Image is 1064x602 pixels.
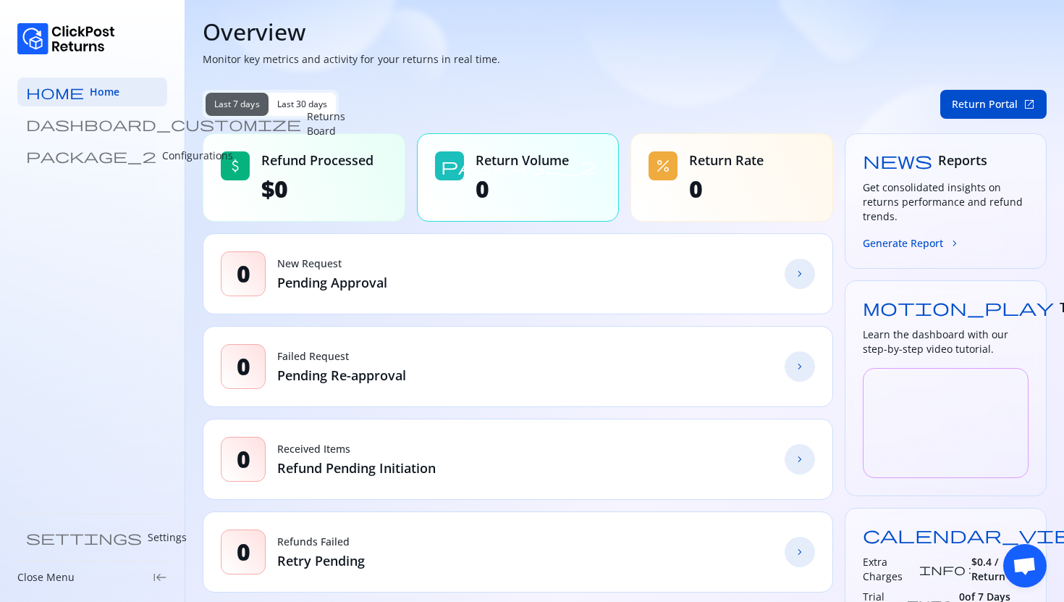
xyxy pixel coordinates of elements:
[785,259,815,289] a: chevron_forward
[785,444,815,475] a: chevron_forward
[1003,544,1047,588] div: Open chat
[863,151,932,169] span: news
[277,535,365,549] p: Refunds Failed
[654,157,672,175] span: percent
[261,175,373,204] span: $0
[971,555,1029,584] span: $0.4 / Return
[237,538,250,567] span: 0
[863,368,1029,478] iframe: YouTube video player
[940,90,1047,119] button: Return Portalopen_in_new
[269,93,337,116] button: Last 30 days
[214,99,260,110] span: Last 7 days
[227,157,244,175] span: attach_money
[863,180,1029,224] h3: Get consolidated insights on returns performance and refund trends.
[689,151,764,169] span: Return Rate
[26,530,142,545] span: settings
[441,157,597,175] span: package_2
[277,442,436,456] p: Received Items
[203,52,1047,67] p: Monitor key metrics and activity for your returns in real time.
[949,238,960,249] span: chevron_forward
[785,351,815,382] a: chevron_forward
[277,349,406,364] p: Failed Request
[277,274,387,291] p: Pending Approval
[26,149,156,163] span: package_2
[277,256,387,271] p: New Request
[26,117,301,131] span: dashboard_customize
[277,459,436,477] p: Refund Pending Initiation
[307,109,345,138] p: Returns Board
[148,530,187,545] p: Settings
[938,151,987,169] span: Reports
[863,298,1054,316] span: motion_play
[863,327,1029,356] h3: Learn the dashboard with our step-by-step video tutorial.
[863,555,972,584] div: :
[476,151,569,169] span: Return Volume
[90,85,119,99] span: Home
[162,149,233,163] p: Configurations
[203,17,1047,46] h1: Overview
[794,268,806,280] span: chevron_forward
[863,235,960,251] button: Generate Reportchevron_forward
[794,546,806,558] span: chevron_forward
[794,453,806,465] span: chevron_forward
[277,99,328,110] span: Last 30 days
[277,367,406,384] p: Pending Re-approval
[277,552,365,569] p: Retry Pending
[1023,99,1035,110] span: open_in_new
[237,445,250,474] span: 0
[476,175,569,204] span: 0
[237,352,250,381] span: 0
[17,523,167,552] a: settings Settings
[261,151,373,169] span: Refund Processed
[17,23,115,54] img: Logo
[17,570,167,585] div: Close Menukeyboard_tab_rtl
[17,78,167,106] a: home Home
[26,85,84,99] span: home
[689,175,764,204] span: 0
[17,109,167,138] a: dashboard_customize Returns Board
[17,141,167,170] a: package_2 Configurations
[863,555,917,584] h3: Extra Charges
[206,93,269,116] button: Last 7 days
[785,537,815,567] a: chevron_forward
[153,570,167,585] span: keyboard_tab_rtl
[237,259,250,288] span: 0
[17,570,75,585] p: Close Menu
[794,361,806,372] span: chevron_forward
[919,564,966,575] span: info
